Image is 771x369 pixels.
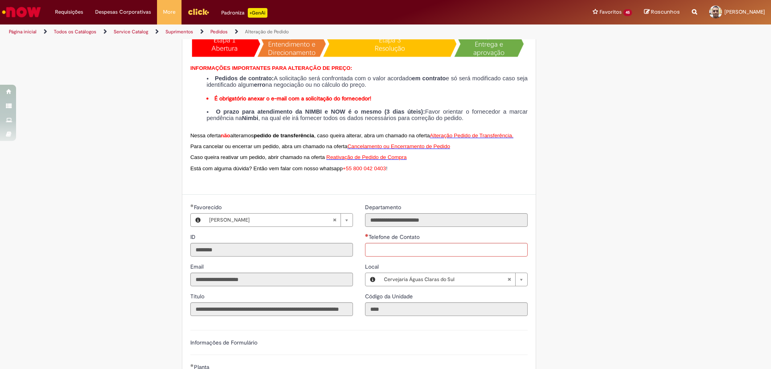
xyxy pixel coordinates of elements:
[55,8,83,16] span: Requisições
[365,204,403,211] span: Somente leitura - Departamento
[328,214,341,226] abbr: Limpar campo Favorecido
[1,4,42,20] img: ServiceNow
[430,133,512,139] span: Alteração Pedido de Transferência
[190,364,194,367] span: Obrigatório Preenchido
[54,29,96,35] a: Todos os Catálogos
[9,29,37,35] a: Página inicial
[165,29,193,35] a: Suprimentos
[210,29,228,35] a: Pedidos
[343,165,386,171] span: +55 800 042 0403
[190,243,353,257] input: ID
[190,233,197,241] label: Somente leitura - ID
[365,302,528,316] input: Código da Unidade
[221,133,230,139] span: não
[380,273,527,286] a: Cervejaria Águas Claras do SulLimpar campo Local
[365,213,528,227] input: Departamento
[365,292,414,300] label: Somente leitura - Código da Unidade
[190,292,206,300] label: Somente leitura - Título
[206,75,528,88] li: A solicitação será confrontada com o valor acordado e só será modificado caso seja identificado a...
[724,8,765,15] span: [PERSON_NAME]
[190,302,353,316] input: Título
[365,203,403,211] label: Somente leitura - Departamento
[623,9,632,16] span: 45
[114,29,148,35] a: Service Catalog
[230,133,430,139] span: alteramos , caso queira alterar, abra um chamado na oferta
[503,273,515,286] abbr: Limpar campo Local
[412,75,446,82] strong: em contrato
[209,214,332,226] span: [PERSON_NAME]
[191,214,205,226] button: Favorecido, Visualizar este registro Rafael Queiroz De Vaz
[430,132,512,139] a: Alteração Pedido de Transferência
[190,273,353,286] input: Email
[190,133,221,139] span: Nessa oferta
[190,293,206,300] span: Somente leitura - Título
[365,273,380,286] button: Local, Visualizar este registro Cervejaria Águas Claras do Sul
[644,8,680,16] a: Rascunhos
[190,263,205,270] span: Somente leitura - Email
[190,154,325,160] span: Caso queira reativar um pedido, abrir chamado na oferta
[369,233,421,241] span: Telefone de Contato
[205,214,353,226] a: [PERSON_NAME]Limpar campo Favorecido
[326,153,407,160] a: Reativação de Pedido de Compra
[254,133,314,139] strong: pedido de transferência
[254,82,266,88] strong: erro
[221,8,267,18] div: Padroniza
[190,143,347,149] span: Para cancelar ou encerrar um pedido, abra um chamado na oferta
[248,8,267,18] p: +GenAi
[365,234,369,237] span: Necessários
[6,24,508,39] ul: Trilhas de página
[347,143,450,149] a: Cancelamento ou Encerramento de Pedido
[326,154,407,160] span: Reativação de Pedido de Compra
[188,6,209,18] img: click_logo_yellow_360x200.png
[95,8,151,16] span: Despesas Corporativas
[190,204,194,207] span: Obrigatório Preenchido
[163,8,175,16] span: More
[194,204,223,211] span: Necessários - Favorecido
[215,75,274,82] strong: Pedidos de contrato:
[190,339,257,346] label: Informações de Formulário
[242,115,258,121] strong: Nimbi
[365,293,414,300] span: Somente leitura - Código da Unidade
[365,243,528,257] input: Telefone de Contato
[190,65,352,71] span: INFORMAÇÕES IMPORTANTES PARA ALTERAÇÃO DE PREÇO:
[384,273,507,286] span: Cervejaria Águas Claras do Sul
[216,108,425,115] strong: O prazo para atendimento da NIMBI e NOW é o mesmo (3 dias úteis):
[512,133,514,139] span: .
[600,8,622,16] span: Favoritos
[245,29,289,35] a: Alteração de Pedido
[365,263,380,270] span: Local
[190,263,205,271] label: Somente leitura - Email
[206,109,528,121] li: Favor orientar o fornecedor a marcar pendência na , na qual ele irá fornecer todos os dados neces...
[214,95,371,102] strong: É obrigatório anexar o e-mail com a solicitação do fornecedor!
[190,165,343,171] span: Está com alguma dúvida? Então vem falar com nosso whatsapp
[651,8,680,16] span: Rascunhos
[386,165,388,171] span: !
